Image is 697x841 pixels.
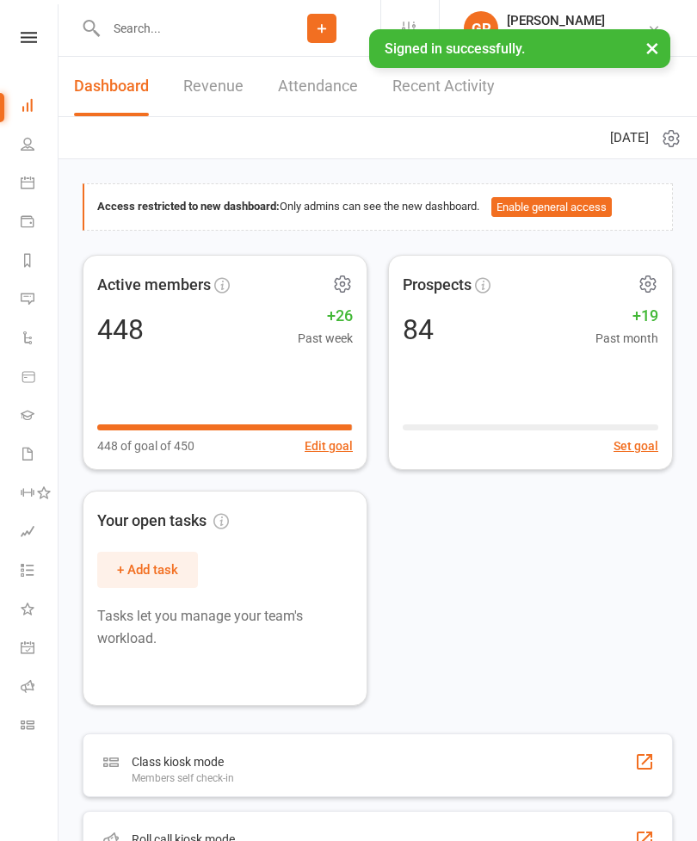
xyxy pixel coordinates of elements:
[298,304,353,329] span: +26
[21,591,59,630] a: What's New
[637,29,668,66] button: ×
[403,316,434,343] div: 84
[385,40,525,57] span: Signed in successfully.
[21,669,59,708] a: Roll call kiosk mode
[305,436,353,455] button: Edit goal
[97,197,659,218] div: Only admins can see the new dashboard.
[21,165,59,204] a: Calendar
[507,28,605,44] div: Chopper's Gym
[21,359,59,398] a: Product Sales
[491,197,612,218] button: Enable general access
[21,630,59,669] a: General attendance kiosk mode
[403,273,472,298] span: Prospects
[97,605,353,649] p: Tasks let you manage your team's workload.
[21,88,59,127] a: Dashboard
[614,436,658,455] button: Set goal
[392,57,495,116] a: Recent Activity
[74,57,149,116] a: Dashboard
[97,436,194,455] span: 448 of goal of 450
[595,304,658,329] span: +19
[97,509,229,534] span: Your open tasks
[101,16,263,40] input: Search...
[21,243,59,281] a: Reports
[21,708,59,746] a: Class kiosk mode
[464,11,498,46] div: GR
[97,316,144,343] div: 448
[21,514,59,553] a: Assessments
[132,772,234,784] div: Members self check-in
[595,329,658,348] span: Past month
[507,13,605,28] div: [PERSON_NAME]
[97,273,211,298] span: Active members
[183,57,244,116] a: Revenue
[610,127,649,148] span: [DATE]
[132,751,234,772] div: Class kiosk mode
[97,552,198,588] button: + Add task
[97,200,280,213] strong: Access restricted to new dashboard:
[21,204,59,243] a: Payments
[278,57,358,116] a: Attendance
[21,127,59,165] a: People
[298,329,353,348] span: Past week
